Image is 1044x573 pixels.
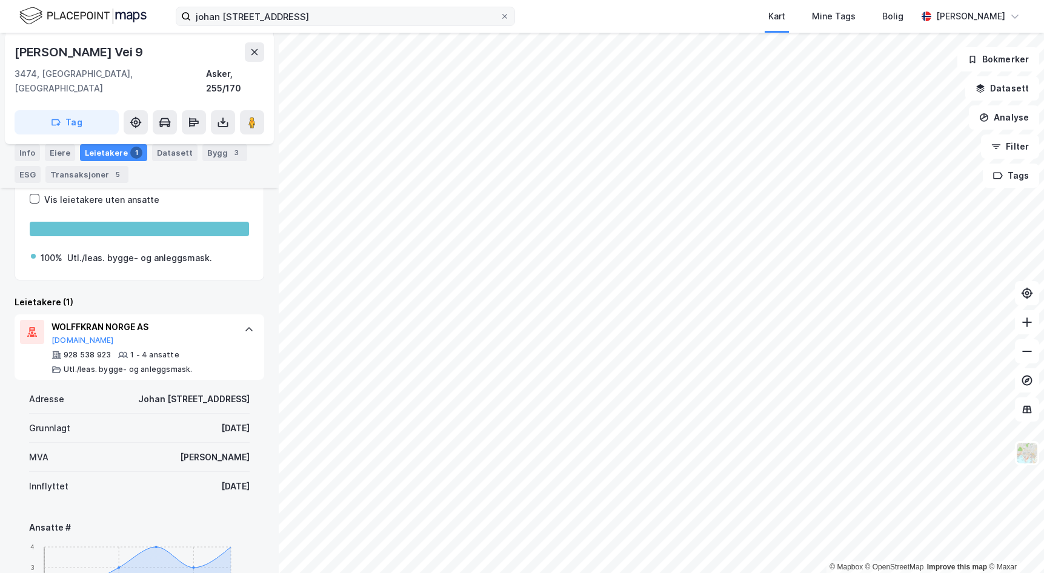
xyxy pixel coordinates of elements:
[191,7,500,25] input: Søk på adresse, matrikkel, gårdeiere, leietakere eller personer
[80,144,147,161] div: Leietakere
[138,392,250,406] div: Johan [STREET_ADDRESS]
[64,365,193,374] div: Utl./leas. bygge- og anleggsmask.
[981,134,1039,159] button: Filter
[768,9,785,24] div: Kart
[29,520,250,535] div: Ansatte #
[29,392,64,406] div: Adresse
[15,144,40,161] div: Info
[44,193,159,207] div: Vis leietakere uten ansatte
[15,295,264,310] div: Leietakere (1)
[29,421,70,436] div: Grunnlagt
[230,147,242,159] div: 3
[29,450,48,465] div: MVA
[29,479,68,494] div: Innflyttet
[30,543,35,550] tspan: 4
[221,479,250,494] div: [DATE]
[927,563,987,571] a: Improve this map
[983,515,1044,573] iframe: Chat Widget
[152,144,198,161] div: Datasett
[130,147,142,159] div: 1
[130,350,179,360] div: 1 - 4 ansatte
[865,563,924,571] a: OpenStreetMap
[52,320,232,334] div: WOLFFKRAN NORGE AS
[983,164,1039,188] button: Tags
[15,110,119,134] button: Tag
[221,421,250,436] div: [DATE]
[180,450,250,465] div: [PERSON_NAME]
[15,67,206,96] div: 3474, [GEOGRAPHIC_DATA], [GEOGRAPHIC_DATA]
[52,336,114,345] button: [DOMAIN_NAME]
[67,251,212,265] div: Utl./leas. bygge- og anleggsmask.
[45,166,128,183] div: Transaksjoner
[31,563,35,571] tspan: 3
[969,105,1039,130] button: Analyse
[202,144,247,161] div: Bygg
[15,42,145,62] div: [PERSON_NAME] Vei 9
[957,47,1039,71] button: Bokmerker
[812,9,856,24] div: Mine Tags
[45,144,75,161] div: Eiere
[19,5,147,27] img: logo.f888ab2527a4732fd821a326f86c7f29.svg
[1016,442,1039,465] img: Z
[965,76,1039,101] button: Datasett
[882,9,903,24] div: Bolig
[41,251,62,265] div: 100%
[64,350,111,360] div: 928 538 923
[206,67,264,96] div: Asker, 255/170
[111,168,124,181] div: 5
[830,563,863,571] a: Mapbox
[936,9,1005,24] div: [PERSON_NAME]
[15,166,41,183] div: ESG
